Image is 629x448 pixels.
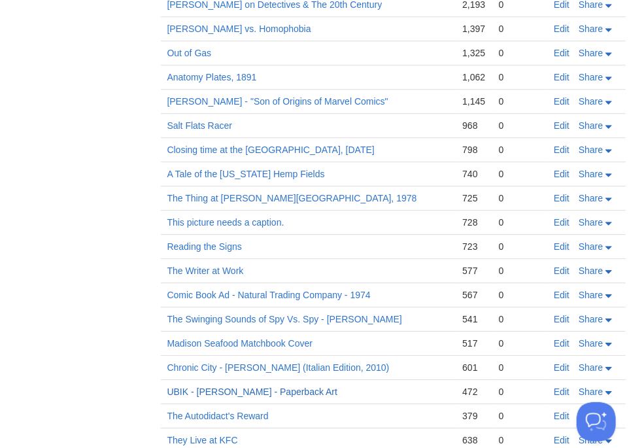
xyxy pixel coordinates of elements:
span: Share [579,266,603,276]
a: Chronic City - [PERSON_NAME] (Italian Edition, 2010) [167,362,390,373]
div: 0 [499,289,541,301]
a: The Writer at Work [167,266,244,276]
div: 740 [462,168,485,180]
span: Share [579,48,603,58]
span: Share [579,217,603,228]
div: 0 [499,362,541,373]
div: 723 [462,241,485,252]
a: Edit [554,24,569,34]
a: Salt Flats Racer [167,120,233,131]
div: 1,062 [462,71,485,83]
a: Edit [554,145,569,155]
div: 798 [462,144,485,156]
a: Reading the Signs [167,241,242,252]
span: Share [579,193,603,203]
span: Share [579,145,603,155]
div: 0 [499,95,541,107]
a: Edit [554,241,569,252]
div: 0 [499,337,541,349]
a: Closing time at the [GEOGRAPHIC_DATA], [DATE] [167,145,375,155]
a: Edit [554,266,569,276]
a: Edit [554,48,569,58]
div: 0 [499,144,541,156]
div: 0 [499,241,541,252]
div: 728 [462,216,485,228]
span: Share [579,241,603,252]
div: 0 [499,313,541,325]
a: Edit [554,314,569,324]
div: 0 [499,216,541,228]
div: 1,325 [462,47,485,59]
div: 0 [499,23,541,35]
a: Edit [554,362,569,373]
a: Edit [554,217,569,228]
span: Share [579,290,603,300]
a: Edit [554,193,569,203]
a: A Tale of the [US_STATE] Hemp Fields [167,169,325,179]
div: 0 [499,120,541,131]
div: 379 [462,410,485,422]
span: Share [579,338,603,349]
span: Share [579,387,603,397]
a: Edit [554,411,569,421]
a: [PERSON_NAME] vs. Homophobia [167,24,311,34]
a: Madison Seafood Matchbook Cover [167,338,313,349]
a: UBIK - [PERSON_NAME] - Paperback Art [167,387,338,397]
a: Edit [554,435,569,445]
a: They Live at KFC [167,435,238,445]
span: Share [579,24,603,34]
div: 541 [462,313,485,325]
div: 567 [462,289,485,301]
span: Share [579,120,603,131]
a: The Autodidact's Reward [167,411,269,421]
div: 601 [462,362,485,373]
a: This picture needs a caption. [167,217,284,228]
span: Share [579,314,603,324]
span: Share [579,362,603,373]
a: Edit [554,387,569,397]
a: Edit [554,96,569,107]
span: Share [579,169,603,179]
a: Edit [554,338,569,349]
div: 1,145 [462,95,485,107]
div: 638 [462,434,485,446]
div: 0 [499,192,541,204]
a: Edit [554,169,569,179]
div: 517 [462,337,485,349]
div: 0 [499,47,541,59]
div: 0 [499,265,541,277]
div: 0 [499,386,541,398]
a: [PERSON_NAME] - "Son of Origins of Marvel Comics" [167,96,388,107]
div: 968 [462,120,485,131]
iframe: Help Scout Beacon - Open [577,402,616,441]
span: Share [579,96,603,107]
span: Share [579,72,603,82]
a: Edit [554,120,569,131]
a: Anatomy Plates, 1891 [167,72,257,82]
div: 0 [499,71,541,83]
a: Edit [554,72,569,82]
div: 577 [462,265,485,277]
div: 1,397 [462,23,485,35]
div: 725 [462,192,485,204]
div: 0 [499,410,541,422]
div: 472 [462,386,485,398]
div: 0 [499,168,541,180]
a: Out of Gas [167,48,212,58]
a: The Swinging Sounds of Spy Vs. Spy - [PERSON_NAME] [167,314,403,324]
a: Edit [554,290,569,300]
a: Comic Book Ad - Natural Trading Company - 1974 [167,290,371,300]
div: 0 [499,434,541,446]
a: The Thing at [PERSON_NAME][GEOGRAPHIC_DATA], 1978 [167,193,417,203]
